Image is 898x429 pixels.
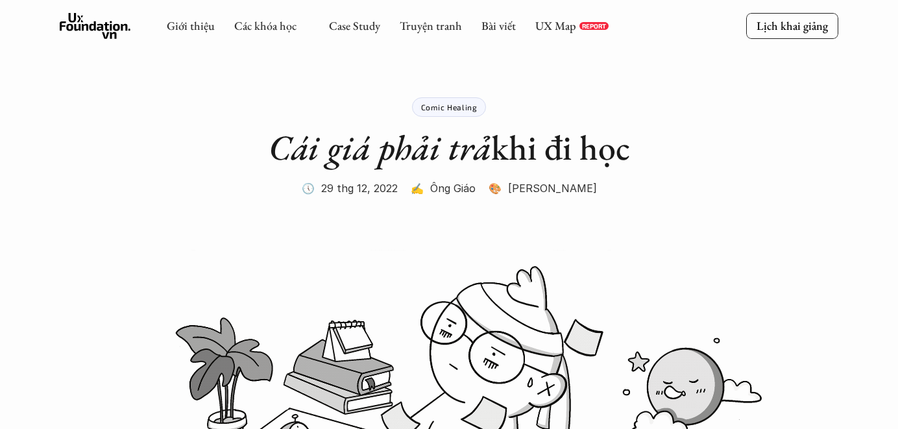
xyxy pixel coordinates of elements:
a: Bài viết [481,18,516,33]
a: Lịch khai giảng [746,13,838,38]
p: 🕔 29 thg 12, 2022 [302,178,398,198]
p: Lịch khai giảng [757,18,828,33]
em: Cái giá phải trả [269,125,491,170]
h1: khi đi học [269,127,630,169]
a: Truyện tranh [400,18,462,33]
a: Các khóa học [234,18,297,33]
a: UX Map [535,18,576,33]
p: Comic Healing [421,103,478,112]
p: 🎨 [PERSON_NAME] [489,178,597,198]
p: ✍️ Ông Giáo [411,178,476,198]
p: REPORT [582,22,606,30]
a: Giới thiệu [167,18,215,33]
a: Case Study [329,18,380,33]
